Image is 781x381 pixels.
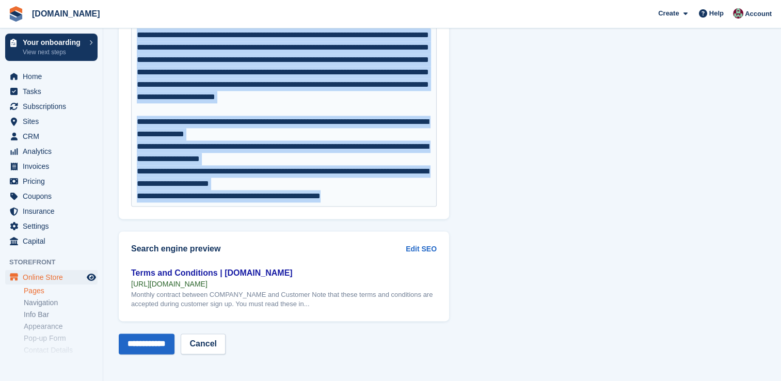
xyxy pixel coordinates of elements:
span: Insurance [23,204,85,218]
a: Edit SEO [406,244,437,255]
span: Help [709,8,724,19]
a: menu [5,219,98,233]
a: menu [5,99,98,114]
div: [URL][DOMAIN_NAME] [131,279,437,289]
a: menu [5,129,98,144]
a: menu [5,270,98,284]
h2: Search engine preview [131,244,406,253]
a: menu [5,234,98,248]
a: Pop-up Form [24,334,98,343]
a: Navigation [24,298,98,308]
span: Settings [23,219,85,233]
div: Terms and Conditions | [DOMAIN_NAME] [131,267,437,279]
span: Tasks [23,84,85,99]
span: Account [745,9,772,19]
a: menu [5,159,98,173]
a: menu [5,144,98,158]
p: Your onboarding [23,39,84,46]
a: Preview store [85,271,98,283]
span: Pricing [23,174,85,188]
span: Subscriptions [23,99,85,114]
a: Appearance [24,322,98,331]
a: menu [5,204,98,218]
span: Coupons [23,189,85,203]
span: Capital [23,234,85,248]
img: Rachel Rodgers [733,8,743,19]
a: Info Bar [24,310,98,320]
a: Reviews [24,357,98,367]
p: View next steps [23,47,84,57]
span: Online Store [23,270,85,284]
a: menu [5,84,98,99]
a: Your onboarding View next steps [5,34,98,61]
span: Storefront [9,257,103,267]
span: Sites [23,114,85,129]
a: [DOMAIN_NAME] [28,5,104,22]
a: Cancel [181,334,225,354]
a: menu [5,174,98,188]
span: Home [23,69,85,84]
a: Pages [24,286,98,296]
span: Invoices [23,159,85,173]
div: Monthly contract between COMPANY_NAME and Customer Note that these terms and conditions are accep... [131,290,437,309]
img: stora-icon-8386f47178a22dfd0bd8f6a31ec36ba5ce8667c1dd55bd0f319d3a0aa187defe.svg [8,6,24,22]
span: CRM [23,129,85,144]
a: menu [5,114,98,129]
a: Contact Details [24,345,98,355]
span: Analytics [23,144,85,158]
span: Create [658,8,679,19]
a: menu [5,69,98,84]
a: menu [5,189,98,203]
